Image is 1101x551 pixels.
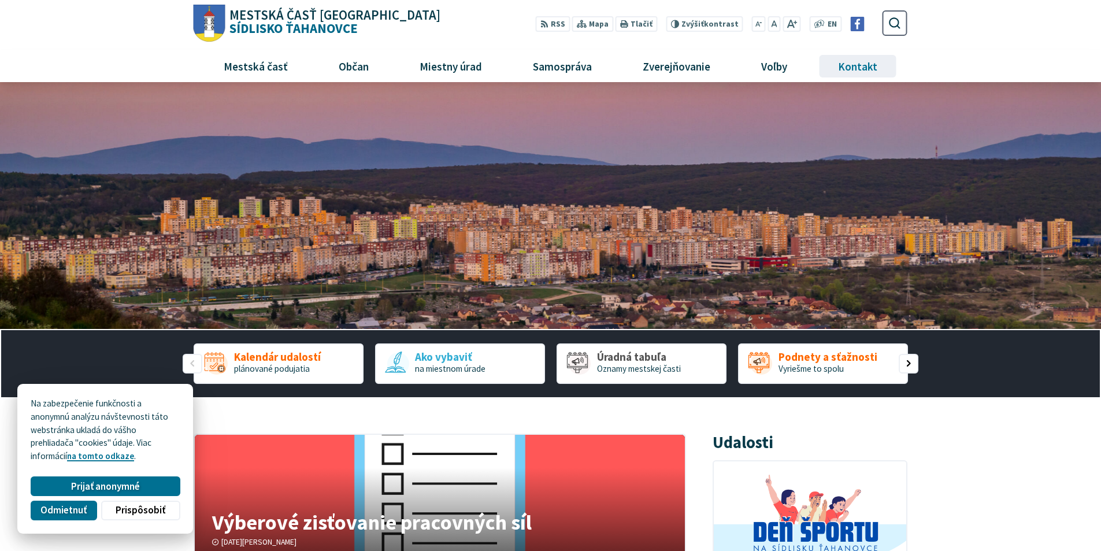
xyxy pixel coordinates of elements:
[551,19,565,31] span: RSS
[219,50,292,82] span: Mestská časť
[31,501,97,520] button: Odmietnuť
[415,363,485,374] span: na miestnom úrade
[616,16,657,32] button: Tlačiť
[783,16,800,32] button: Zväčšiť veľkosť písma
[415,50,486,82] span: Miestny úrad
[740,50,809,82] a: Voľby
[183,354,202,374] div: Predošlý slajd
[681,19,704,29] span: Zvýšiť
[375,343,545,384] div: 2 / 5
[850,17,865,31] img: Prejsť na Facebook stránku
[597,351,681,363] span: Úradná tabuľa
[666,16,743,32] button: Zvýšiťkontrast
[229,9,440,22] span: Mestská časť [GEOGRAPHIC_DATA]
[597,363,681,374] span: Oznamy mestskej časti
[738,343,908,384] a: Podnety a sťažnosti Vyriešme to spolu
[234,351,321,363] span: Kalendár udalostí
[779,351,877,363] span: Podnety a sťažnosti
[31,476,180,496] button: Prijať anonymné
[825,19,840,31] a: EN
[738,343,908,384] div: 4 / 5
[752,16,766,32] button: Zmenšiť veľkosť písma
[713,434,773,452] h3: Udalosti
[194,343,364,384] div: 1 / 5
[40,504,87,516] span: Odmietnuť
[768,16,780,32] button: Nastaviť pôvodnú veľkosť písma
[631,20,653,29] span: Tlačiť
[194,5,225,42] img: Prejsť na domovskú stránku
[116,504,165,516] span: Prispôsobiť
[828,19,837,31] span: EN
[234,363,310,374] span: plánované podujatia
[225,9,441,35] h1: Sídlisko Ťahanovce
[194,5,440,42] a: Logo Sídlisko Ťahanovce, prejsť na domovskú stránku.
[375,343,545,384] a: Ako vybaviť na miestnom úrade
[398,50,503,82] a: Miestny úrad
[512,50,613,82] a: Samospráva
[834,50,882,82] span: Kontakt
[221,537,296,547] span: [DATE][PERSON_NAME]
[681,20,739,29] span: kontrast
[31,397,180,463] p: Na zabezpečenie funkčnosti a anonymnú analýzu návštevnosti táto webstránka ukladá do vášho prehli...
[622,50,732,82] a: Zverejňovanie
[528,50,596,82] span: Samospráva
[101,501,180,520] button: Prispôsobiť
[334,50,373,82] span: Občan
[317,50,390,82] a: Občan
[817,50,899,82] a: Kontakt
[67,450,134,461] a: na tomto odkaze
[638,50,714,82] span: Zverejňovanie
[557,343,726,384] a: Úradná tabuľa Oznamy mestskej časti
[899,354,918,374] div: Nasledujúci slajd
[71,480,140,493] span: Prijať anonymné
[589,19,609,31] span: Mapa
[757,50,792,82] span: Voľby
[202,50,309,82] a: Mestská časť
[415,351,485,363] span: Ako vybaviť
[194,343,364,384] a: Kalendár udalostí plánované podujatia
[572,16,613,32] a: Mapa
[557,343,726,384] div: 3 / 5
[536,16,570,32] a: RSS
[212,512,667,532] h4: Výberové zisťovanie pracovných síl
[779,363,844,374] span: Vyriešme to spolu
